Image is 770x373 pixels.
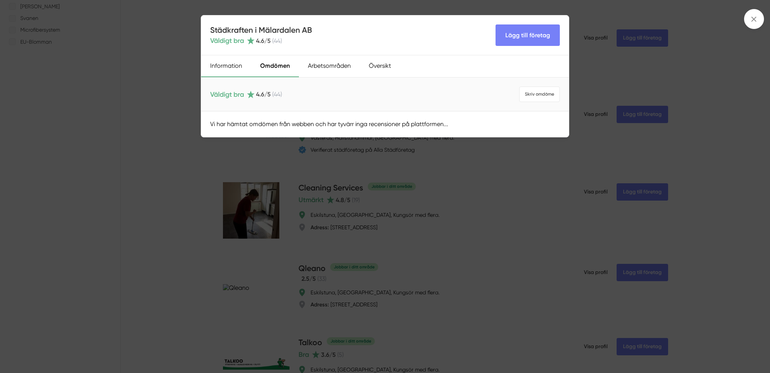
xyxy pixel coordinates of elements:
[360,55,400,77] div: Översikt
[210,89,244,100] span: Väldigt bra
[256,37,271,44] span: 4.6 /5
[210,35,244,46] span: Väldigt bra
[496,24,560,46] : Lägg till företag
[201,111,569,137] div: Vi har hämtat omdömen från webben och har tyvärr inga recensioner på plattformen...
[272,91,282,98] span: ( 44 )
[272,37,282,44] span: ( 44 )
[251,55,299,77] div: Omdömen
[299,55,360,77] div: Arbetsområden
[519,87,560,102] a: Skriv omdöme
[201,55,251,77] div: Information
[256,91,271,98] span: 4.6 /5
[210,24,312,35] h4: Städkraften i Mälardalen AB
